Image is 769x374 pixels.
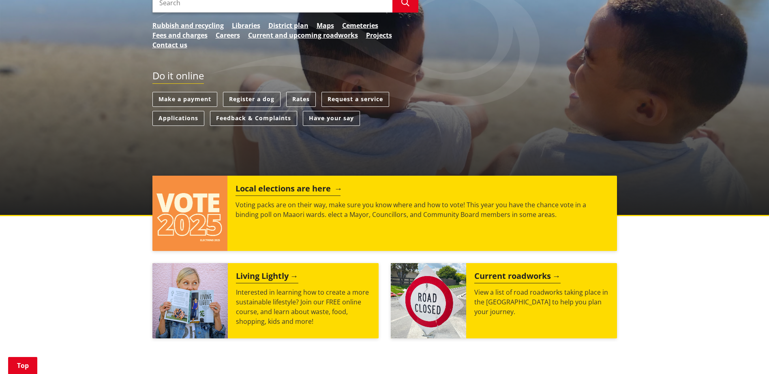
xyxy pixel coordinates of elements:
a: Projects [366,30,392,40]
a: Have your say [303,111,360,126]
a: Rates [286,92,316,107]
h2: Living Lightly [236,271,298,283]
h2: Do it online [152,70,204,84]
a: Careers [216,30,240,40]
p: View a list of road roadworks taking place in the [GEOGRAPHIC_DATA] to help you plan your journey. [474,287,609,317]
a: Living Lightly Interested in learning how to create a more sustainable lifestyle? Join our FREE o... [152,263,379,338]
a: Applications [152,111,204,126]
a: Maps [317,21,334,30]
a: Feedback & Complaints [210,111,297,126]
a: District plan [268,21,308,30]
a: Top [8,357,37,374]
a: Current and upcoming roadworks [248,30,358,40]
img: Mainstream Green Workshop Series [152,263,228,338]
a: Make a payment [152,92,217,107]
a: Contact us [152,40,187,50]
img: Vote 2025 [152,176,228,251]
a: Rubbish and recycling [152,21,224,30]
a: Request a service [321,92,389,107]
a: Cemeteries [342,21,378,30]
iframe: Messenger Launcher [732,340,761,369]
p: Voting packs are on their way, make sure you know where and how to vote! This year you have the c... [236,200,608,219]
a: Local elections are here Voting packs are on their way, make sure you know where and how to vote!... [152,176,617,251]
p: Interested in learning how to create a more sustainable lifestyle? Join our FREE online course, a... [236,287,371,326]
a: Register a dog [223,92,281,107]
a: Current roadworks View a list of road roadworks taking place in the [GEOGRAPHIC_DATA] to help you... [391,263,617,338]
img: Road closed sign [391,263,466,338]
h2: Current roadworks [474,271,561,283]
h2: Local elections are here [236,184,341,196]
a: Fees and charges [152,30,208,40]
a: Libraries [232,21,260,30]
